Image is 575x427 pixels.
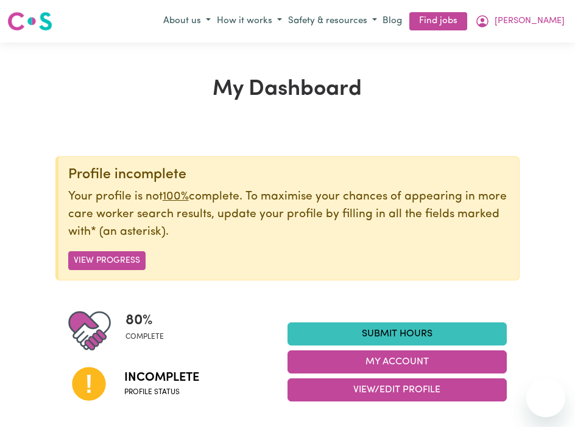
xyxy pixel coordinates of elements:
[214,12,285,32] button: How it works
[526,378,565,417] iframe: Button to launch messaging window
[125,310,164,332] span: 80 %
[285,12,380,32] button: Safety & resources
[287,322,507,345] a: Submit Hours
[68,189,510,241] p: Your profile is not complete. To maximise your chances of appearing in more care worker search re...
[55,77,520,103] h1: My Dashboard
[68,251,146,270] button: View Progress
[495,15,565,28] span: [PERSON_NAME]
[7,7,52,35] a: Careseekers logo
[287,350,507,373] button: My Account
[163,191,189,203] u: 100%
[124,387,199,398] span: Profile status
[68,167,510,184] div: Profile incomplete
[472,11,568,32] button: My Account
[7,10,52,32] img: Careseekers logo
[124,369,199,387] span: Incomplete
[160,12,214,32] button: About us
[409,12,467,31] a: Find jobs
[287,378,507,401] button: View/Edit Profile
[91,226,166,238] span: an asterisk
[125,310,174,352] div: Profile completeness: 80%
[380,12,404,31] a: Blog
[125,332,164,342] span: complete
